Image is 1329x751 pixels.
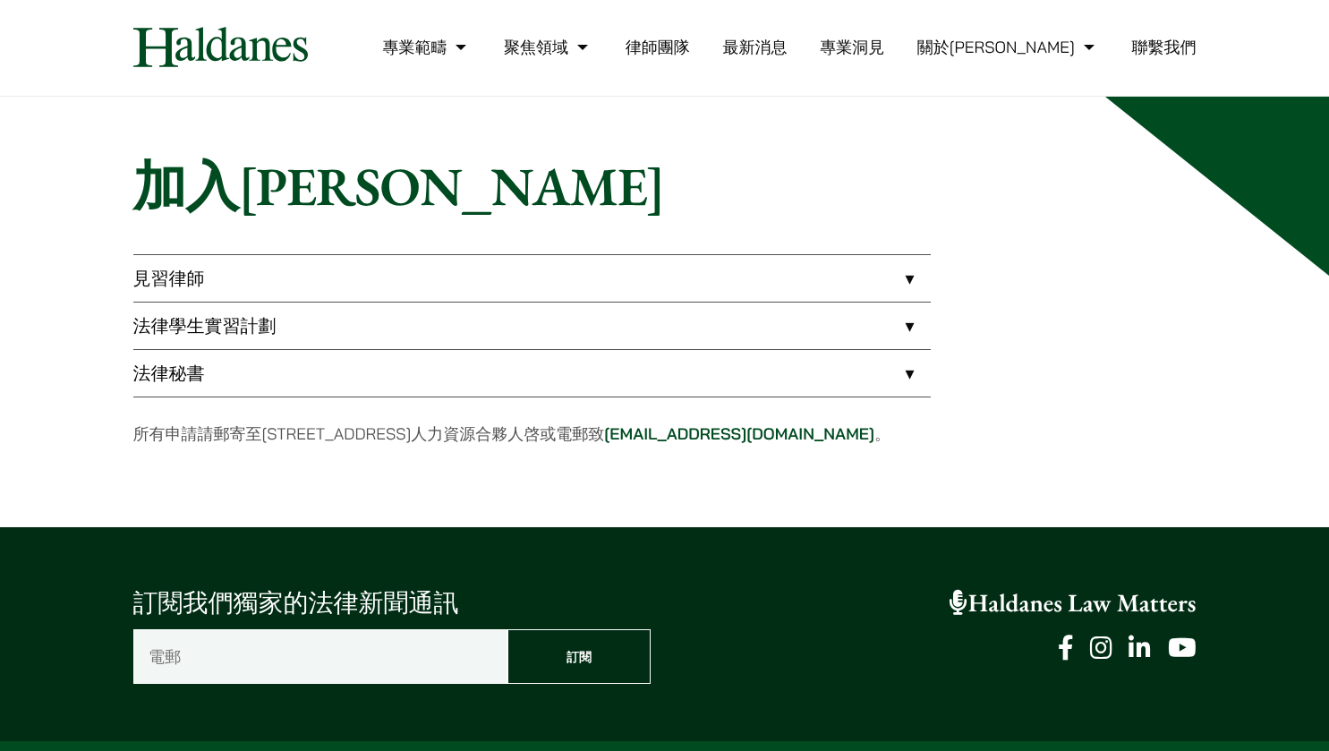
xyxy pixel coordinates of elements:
input: 電郵 [133,629,508,684]
a: 聚焦領域 [504,37,592,57]
a: 專業洞見 [820,37,884,57]
a: 法律秘書 [133,350,931,397]
a: 專業範疇 [382,37,471,57]
p: 所有申請請郵寄至[STREET_ADDRESS]人力資源合夥人啓或電郵致 。 [133,422,931,446]
a: Haldanes Law Matters [950,587,1197,619]
a: 聯繫我們 [1132,37,1197,57]
a: 見習律師 [133,255,931,302]
h1: 加入[PERSON_NAME] [133,154,1197,218]
a: [EMAIL_ADDRESS][DOMAIN_NAME] [604,423,874,444]
p: 訂閱我們獨家的法律新聞通訊 [133,585,651,622]
img: Logo of Haldanes [133,27,308,67]
a: 法律學生實習計劃 [133,303,931,349]
a: 律師團隊 [626,37,690,57]
a: 最新消息 [722,37,787,57]
a: 關於何敦 [917,37,1099,57]
input: 訂閱 [507,629,651,684]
